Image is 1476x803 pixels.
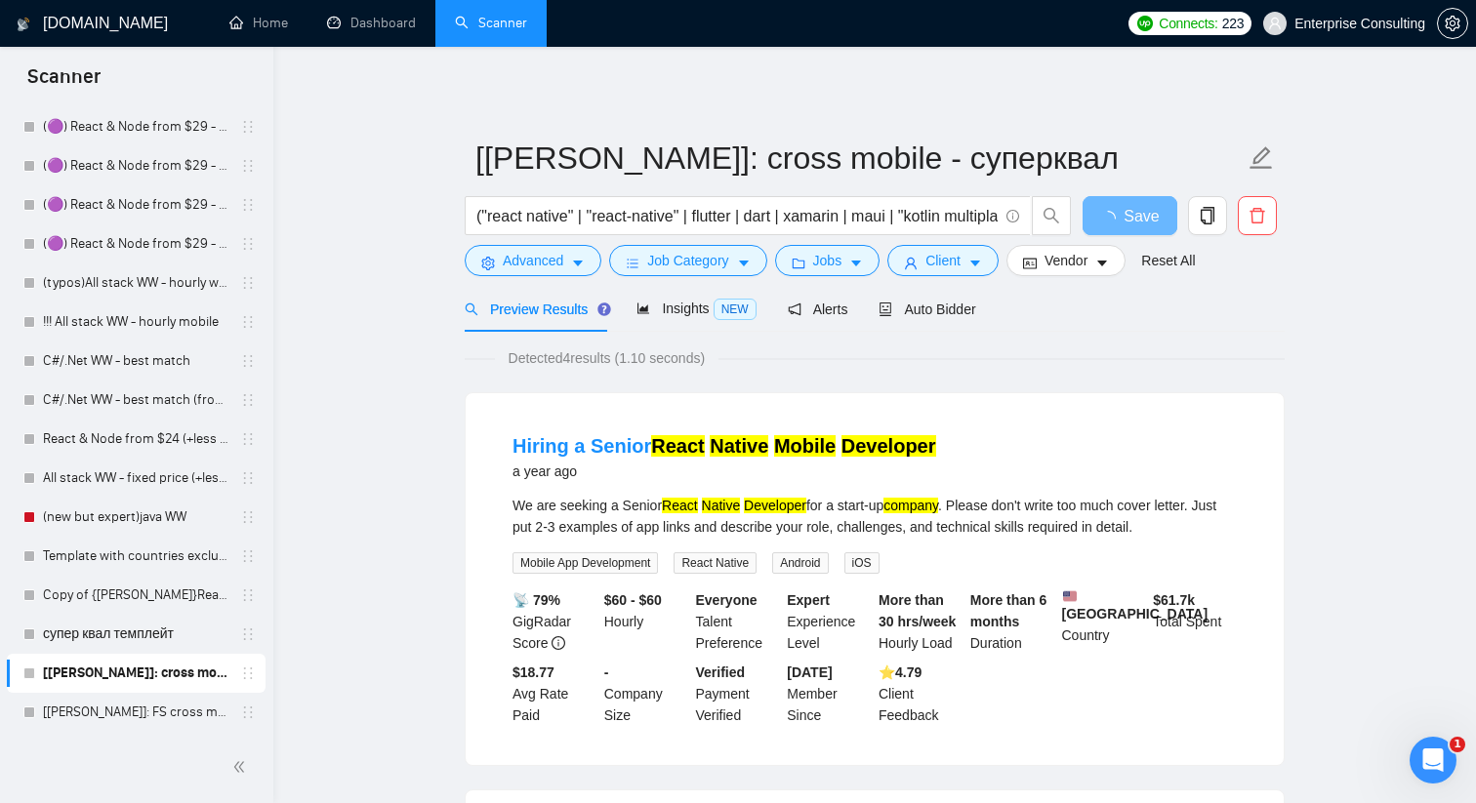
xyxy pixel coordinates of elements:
span: holder [240,392,256,408]
b: Verified [696,664,746,680]
span: notification [788,302,801,316]
div: Country [1058,589,1150,654]
a: (new but expert)java WW [43,498,228,537]
a: homeHome [229,15,288,31]
span: idcard [1023,256,1037,270]
span: info-circle [552,636,565,650]
button: delete [1238,196,1277,235]
span: holder [240,197,256,213]
div: Total Spent [1149,589,1241,654]
a: searchScanner [455,15,527,31]
mark: Native [702,498,741,513]
span: Alerts [788,301,848,317]
span: holder [240,704,256,720]
button: settingAdvancedcaret-down [465,245,601,276]
span: 223 [1222,13,1244,34]
b: More than 30 hrs/week [879,592,956,629]
span: holder [240,431,256,447]
span: Android [772,552,828,574]
input: Scanner name... [475,134,1245,182]
div: We are seeking a Senior for a start-up . Please don't write too much cover letter. Just put 2-3 e... [512,495,1237,538]
b: 📡 79% [512,592,560,608]
span: search [1033,207,1070,224]
button: setting [1437,8,1468,39]
a: Hiring a SeniorReact Native Mobile Developer [512,435,936,457]
button: barsJob Categorycaret-down [609,245,766,276]
span: Advanced [503,250,563,271]
div: Avg Rate Paid [509,662,600,726]
span: holder [240,236,256,252]
a: All stack WW - fixed price (+less than 30h) [43,459,228,498]
span: holder [240,470,256,486]
button: userClientcaret-down [887,245,999,276]
span: iOS [844,552,880,574]
span: Job Category [647,250,728,271]
div: a year ago [512,460,936,483]
span: robot [879,302,892,316]
span: Mobile App Development [512,552,658,574]
span: Auto Bidder [879,301,975,317]
span: folder [792,256,805,270]
mark: Developer [744,498,806,513]
span: caret-down [1095,256,1109,270]
span: caret-down [849,256,863,270]
span: holder [240,587,256,603]
b: $60 - $60 [604,592,662,608]
span: Detected 4 results (1.10 seconds) [495,347,719,369]
input: Search Freelance Jobs... [476,204,998,228]
a: (🟣) React & Node from $29 - Sat [43,185,228,224]
mark: React [662,498,698,513]
b: $18.77 [512,664,554,680]
a: dashboardDashboard [327,15,416,31]
img: 🇺🇸 [1063,589,1077,603]
div: Duration [966,589,1058,654]
span: bars [626,256,639,270]
div: Talent Preference [692,589,784,654]
a: (🟣) React & Node from $29 - Sun [43,224,228,263]
span: React Native [674,552,757,574]
span: search [465,302,478,316]
span: holder [240,119,256,135]
div: Company Size [600,662,692,726]
span: Connects: [1159,13,1217,34]
mark: company [883,498,938,513]
span: Jobs [813,250,842,271]
a: [[PERSON_NAME]]: FS cross mobile - суперквал [43,693,228,732]
img: upwork-logo.png [1137,16,1153,31]
mark: React [651,435,704,457]
span: Insights [636,301,756,316]
a: Reset All [1141,250,1195,271]
span: holder [240,314,256,330]
b: [GEOGRAPHIC_DATA] [1062,589,1209,622]
span: 1 [1450,737,1465,752]
button: Save [1083,196,1177,235]
b: $ 61.7k [1153,592,1195,608]
div: Experience Level [783,589,875,654]
a: C#/.Net WW - best match [43,341,228,381]
div: Payment Verified [692,662,784,726]
span: caret-down [737,256,751,270]
div: Client Feedback [875,662,966,726]
span: NEW [714,299,757,320]
div: Hourly [600,589,692,654]
b: Expert [787,592,830,608]
button: search [1032,196,1071,235]
b: [DATE] [787,664,832,680]
b: ⭐️ 4.79 [879,664,922,680]
img: logo [17,9,30,40]
span: double-left [232,757,252,777]
button: folderJobscaret-down [775,245,881,276]
span: Client [925,250,961,271]
button: copy [1188,196,1227,235]
b: More than 6 months [970,592,1047,629]
a: (🟣) React & Node from $29 - Fri [43,146,228,185]
a: !!! All stack WW - hourly mobile [43,302,228,341]
span: loading [1100,211,1124,226]
button: idcardVendorcaret-down [1006,245,1126,276]
span: holder [240,626,256,642]
mark: Mobile [774,435,836,457]
iframe: Intercom live chat [1410,737,1456,783]
span: copy [1189,207,1226,224]
span: holder [240,158,256,174]
div: Member Since [783,662,875,726]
